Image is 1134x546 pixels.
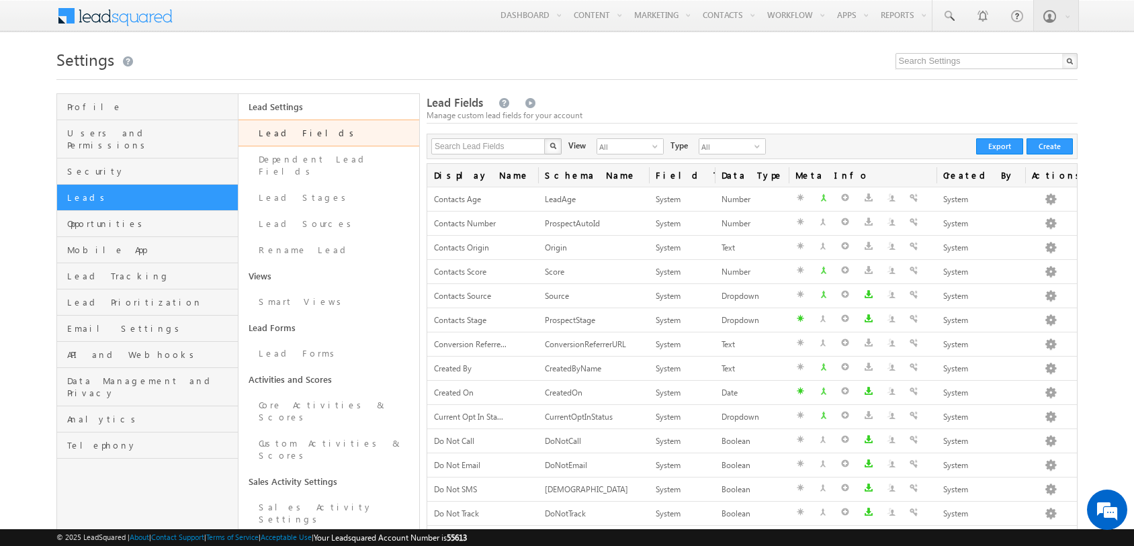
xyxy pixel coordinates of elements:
div: System [943,435,1018,449]
div: ProspectAutoId [545,217,642,231]
div: System [656,265,709,279]
a: Analytics [57,406,237,433]
div: System [656,193,709,207]
span: Conversion Referre... [434,339,507,349]
div: Source [545,289,642,304]
a: Telephony [57,433,237,459]
div: System [943,338,1018,352]
a: Contact Support [151,533,204,541]
div: System [656,410,709,424]
a: About [130,533,149,541]
span: Actions [1025,164,1077,187]
a: Custom Activities & Scores [238,430,419,469]
input: Search Settings [896,53,1078,69]
span: Do Not SMS [434,484,477,494]
a: Opportunities [57,211,237,237]
span: Contacts Age [434,194,481,204]
div: Boolean [722,507,782,521]
img: Search [550,142,556,149]
div: Number [722,265,782,279]
a: Acceptable Use [261,533,312,541]
span: Schema Name [538,164,649,187]
div: [DEMOGRAPHIC_DATA] [545,483,642,497]
span: Contacts Score [434,267,486,277]
div: Type [670,138,688,152]
a: Smart Views [238,289,419,315]
a: Sales Activity Settings [238,494,419,533]
span: API and Webhooks [67,349,234,361]
a: Lead Fields [238,120,419,146]
a: Rename Lead [238,237,419,263]
div: Boolean [722,483,782,497]
span: Data Management and Privacy [67,375,234,399]
span: Contacts Number [434,218,496,228]
span: Created By [434,363,472,373]
div: System [656,483,709,497]
div: System [656,217,709,231]
a: Users and Permissions [57,120,237,158]
a: Mobile App [57,237,237,263]
span: Created On [434,388,474,398]
span: Security [67,165,234,177]
a: Profile [57,94,237,120]
div: ProspectStage [545,314,642,328]
span: Contacts Origin [434,242,489,253]
span: Settings [56,48,114,70]
div: System [943,217,1018,231]
div: System [656,362,709,376]
span: Contacts Source [434,291,491,301]
div: System [656,435,709,449]
span: All [597,139,652,154]
div: System [943,386,1018,400]
div: Date [722,386,782,400]
span: Profile [67,101,234,113]
div: Text [722,362,782,376]
span: Current Opt In Sta... [434,412,503,422]
div: System [656,459,709,473]
a: Lead Stages [238,185,419,211]
div: Text [722,241,782,255]
div: DoNotCall [545,435,642,449]
a: Leads [57,185,237,211]
div: Dropdown [722,314,782,328]
a: Core Activities & Scores [238,392,419,430]
div: System [943,459,1018,473]
div: CurrentOptInStatus [545,410,642,424]
div: System [943,265,1018,279]
a: Dependent Lead Fields [238,146,419,185]
div: System [656,386,709,400]
div: Dropdown [722,410,782,424]
div: System [656,507,709,521]
a: Security [57,158,237,185]
span: Do Not Email [434,460,480,470]
div: Origin [545,241,642,255]
a: Email Settings [57,316,237,342]
span: Data Type [715,164,789,187]
span: Opportunities [67,218,234,230]
a: Lead Tracking [57,263,237,289]
div: Dropdown [722,289,782,304]
a: Lead Settings [238,94,419,120]
div: DoNotTrack [545,507,642,521]
span: Do Not Call [434,436,474,446]
button: Export [976,138,1023,154]
span: Users and Permissions [67,127,234,151]
span: All [699,139,754,154]
div: Manage custom lead fields for your account [427,109,1078,122]
span: Lead Prioritization [67,296,234,308]
a: Terms of Service [206,533,259,541]
a: API and Webhooks [57,342,237,368]
div: System [656,241,709,255]
div: System [656,314,709,328]
span: Telephony [67,439,234,451]
a: Lead Sources [238,211,419,237]
div: Boolean [722,435,782,449]
a: Views [238,263,419,289]
span: © 2025 LeadSquared | | | | | [56,531,467,544]
span: Lead Fields [427,95,483,110]
button: Create [1027,138,1073,154]
div: Number [722,193,782,207]
a: Lead Prioritization [57,289,237,316]
span: select [652,142,663,150]
div: System [943,507,1018,521]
